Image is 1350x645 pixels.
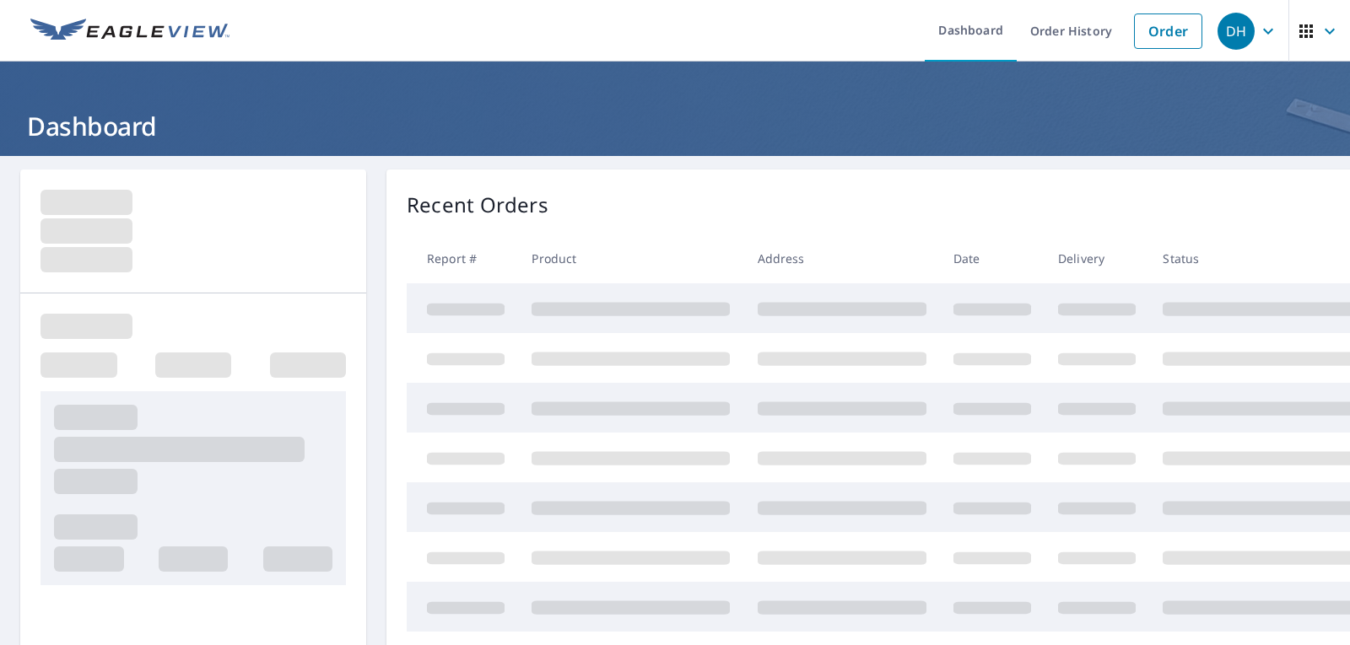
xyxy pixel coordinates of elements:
a: Order [1134,13,1202,49]
th: Address [744,234,940,283]
th: Report # [407,234,518,283]
p: Recent Orders [407,190,548,220]
th: Product [518,234,743,283]
th: Date [940,234,1045,283]
div: DH [1218,13,1255,50]
th: Delivery [1045,234,1149,283]
h1: Dashboard [20,109,1330,143]
img: EV Logo [30,19,229,44]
